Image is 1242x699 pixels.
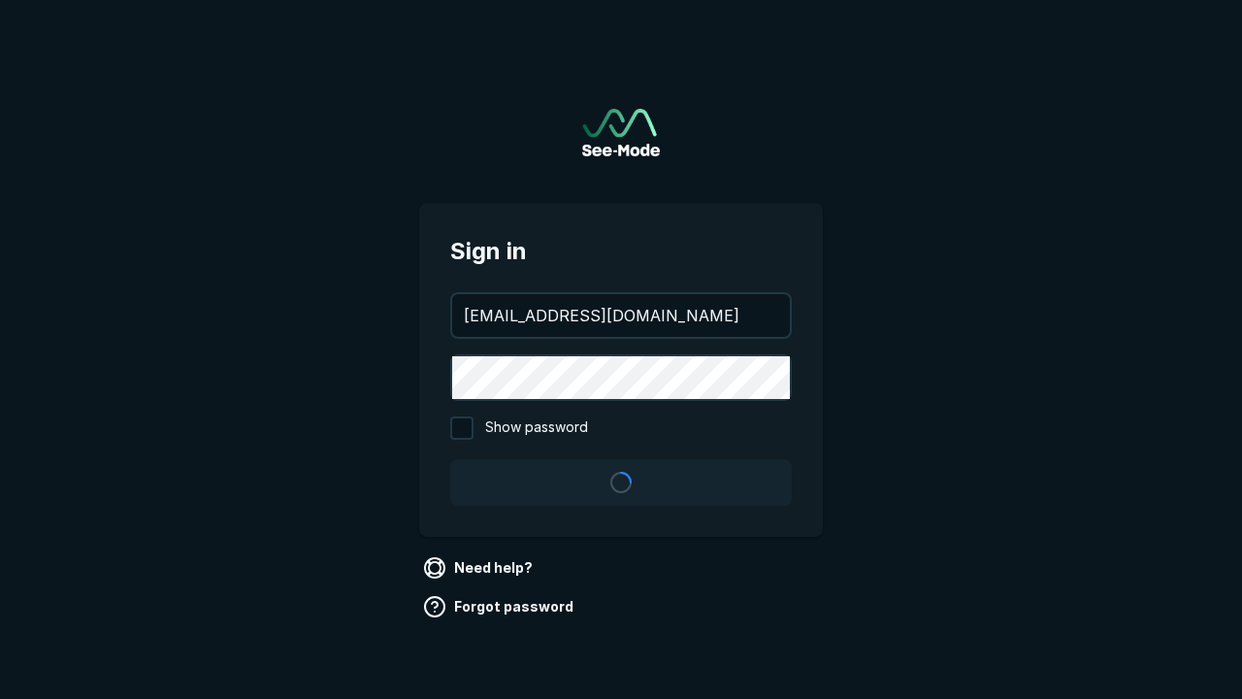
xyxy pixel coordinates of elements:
a: Forgot password [419,591,581,622]
span: Sign in [450,234,792,269]
a: Go to sign in [582,109,660,156]
input: your@email.com [452,294,790,337]
span: Show password [485,416,588,440]
img: See-Mode Logo [582,109,660,156]
a: Need help? [419,552,540,583]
